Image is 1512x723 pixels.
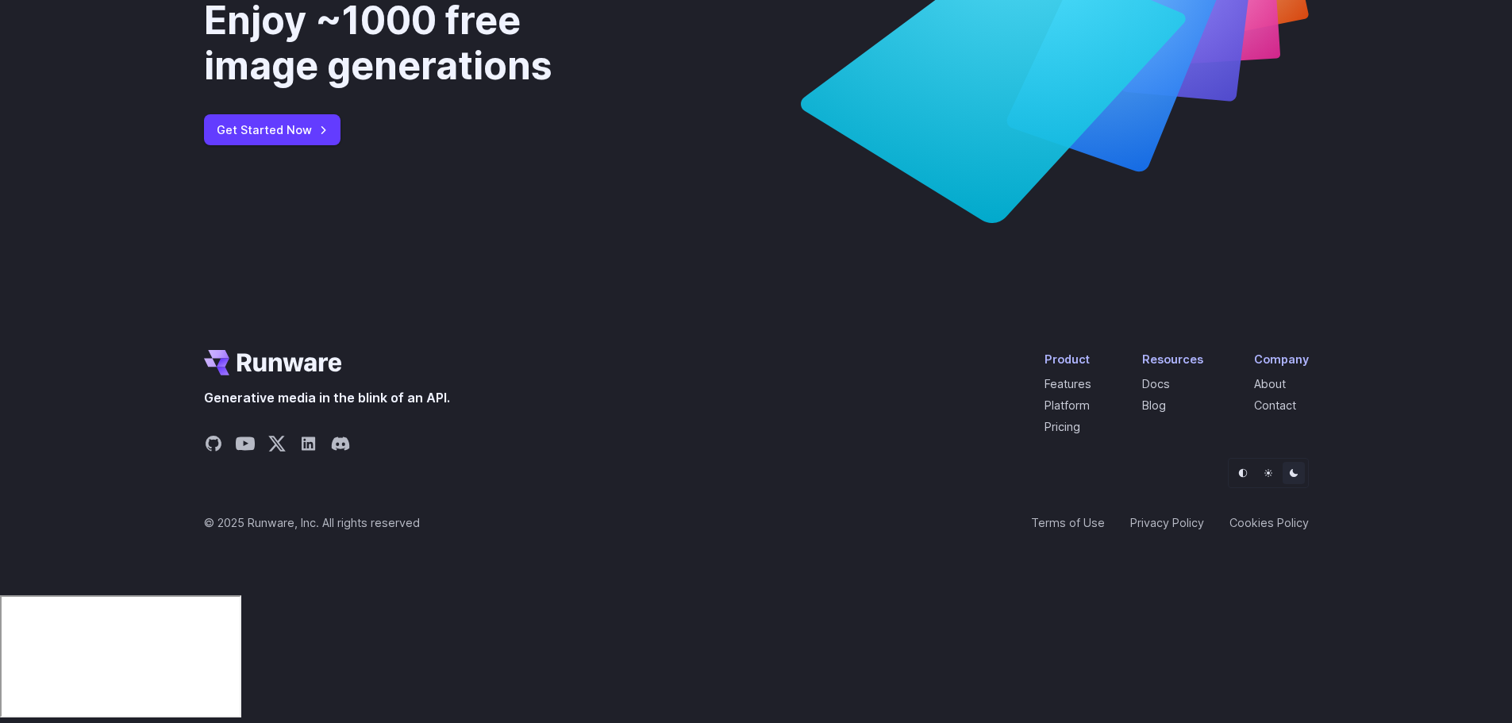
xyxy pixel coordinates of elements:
[204,513,420,532] span: © 2025 Runware, Inc. All rights reserved
[1254,350,1309,368] div: Company
[299,434,318,458] a: Share on LinkedIn
[1045,398,1090,412] a: Platform
[204,114,340,145] a: Get Started Now
[1283,462,1305,484] button: Dark
[267,434,287,458] a: Share on X
[1228,458,1309,488] ul: Theme selector
[1232,462,1254,484] button: Default
[1254,398,1296,412] a: Contact
[1142,350,1203,368] div: Resources
[1257,462,1279,484] button: Light
[1142,398,1166,412] a: Blog
[1031,513,1105,532] a: Terms of Use
[1045,420,1080,433] a: Pricing
[1229,513,1309,532] a: Cookies Policy
[1045,350,1091,368] div: Product
[204,388,450,409] span: Generative media in the blink of an API.
[1254,377,1286,390] a: About
[204,350,342,375] a: Go to /
[331,434,350,458] a: Share on Discord
[236,434,255,458] a: Share on YouTube
[204,434,223,458] a: Share on GitHub
[1130,513,1204,532] a: Privacy Policy
[1045,377,1091,390] a: Features
[1142,377,1170,390] a: Docs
